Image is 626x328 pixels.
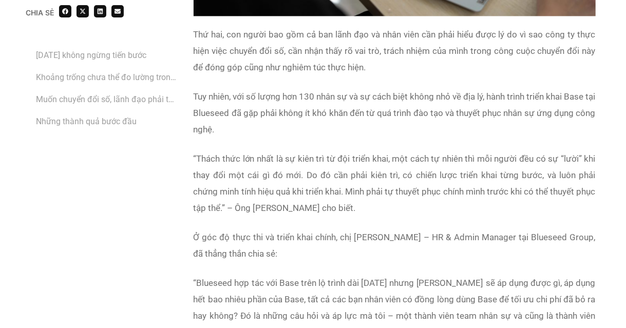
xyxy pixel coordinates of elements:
div: Share on facebook [59,5,71,17]
div: Share on email [111,5,124,17]
span: Ở góc độ thực thi và triển khai chính, chị [PERSON_NAME] – HR & Admin Manager tại Blueseed Group,... [194,232,596,259]
a: Muốn chuyển đổi số, lãnh đạo phải tự thuyết phục chính mình trước khi có thể thuyết phục tổ chức [36,93,178,106]
span: Thứ hai, con người bao gồm cả ban lãnh đạo và nhân viên cần phải hiểu được lý do vì sao công ty t... [194,29,596,72]
span: Tuy nhiên, với số lượng hơn 130 nhân sự và sự cách biệt không nhỏ về địa lý, hành trình triển kha... [194,91,596,134]
div: Share on x-twitter [77,5,89,17]
span: “Thách thức lớn nhất là sự kiên trì từ đội triển khai, một cách tự nhiên thì mỗi người đều có sự ... [194,153,596,213]
a: Khoảng trống chưa thể đo lường trong vận hành [36,71,178,84]
div: Share on linkedin [94,5,106,17]
a: [DATE] không ngừng tiến bước [36,49,146,62]
div: Chia sẻ [26,9,54,16]
a: Những thành quả bước đầu [36,115,137,128]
